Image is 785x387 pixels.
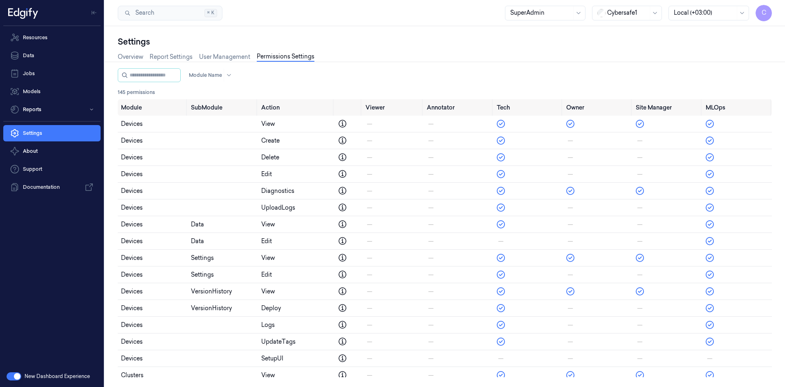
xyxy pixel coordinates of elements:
[150,53,193,61] a: Report Settings
[3,83,101,100] a: Models
[121,304,184,313] div: devices
[261,237,331,246] div: edit
[261,153,331,162] div: delete
[121,237,184,246] div: devices
[121,338,184,346] div: devices
[191,254,255,262] div: settings
[118,53,143,61] a: Overview
[121,170,184,179] div: devices
[121,153,184,162] div: devices
[132,9,154,17] span: Search
[3,125,101,141] a: Settings
[3,65,101,82] a: Jobs
[191,271,255,279] div: settings
[702,99,772,116] th: MLOps
[199,53,250,61] a: User Management
[118,6,222,20] button: Search⌘K
[3,101,101,118] button: Reports
[121,120,184,128] div: devices
[121,136,184,145] div: devices
[121,271,184,279] div: devices
[118,99,188,116] th: Module
[756,5,772,21] button: C
[121,204,184,212] div: devices
[191,304,255,313] div: versionHistory
[118,89,155,96] span: 145 permissions
[191,220,255,229] div: data
[3,47,101,64] a: Data
[261,187,331,195] div: diagnostics
[3,161,101,177] a: Support
[188,99,258,116] th: SubModule
[261,204,331,212] div: uploadLogs
[121,220,184,229] div: devices
[261,120,331,128] div: view
[3,179,101,195] a: Documentation
[121,187,184,195] div: devices
[121,254,184,262] div: devices
[261,338,331,346] div: updateTags
[261,254,331,262] div: view
[121,354,184,363] div: devices
[424,99,493,116] th: Annotator
[493,99,563,116] th: Tech
[191,237,255,246] div: data
[121,371,184,380] div: clusters
[261,371,331,380] div: view
[261,304,331,313] div: deploy
[3,143,101,159] button: About
[261,321,331,329] div: logs
[261,271,331,279] div: edit
[261,354,331,363] div: setupUI
[87,6,101,19] button: Toggle Navigation
[3,29,101,46] a: Resources
[121,321,184,329] div: devices
[563,99,632,116] th: Owner
[257,52,314,62] a: Permissions Settings
[118,36,772,47] div: Settings
[258,99,334,116] th: Action
[191,287,255,296] div: versionHistory
[261,220,331,229] div: view
[261,170,331,179] div: edit
[261,136,331,145] div: create
[632,99,702,116] th: Site Manager
[362,99,424,116] th: Viewer
[261,287,331,296] div: view
[121,287,184,296] div: devices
